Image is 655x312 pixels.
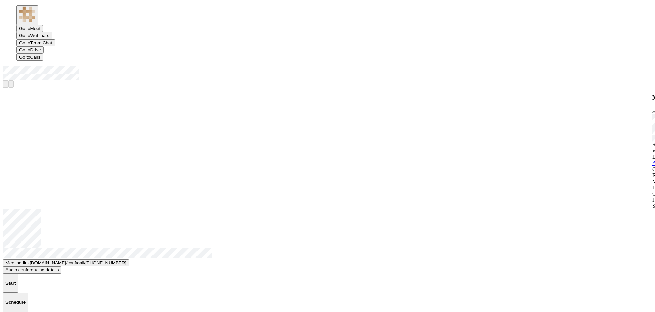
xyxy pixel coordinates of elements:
[19,6,35,23] img: QA Selenium DO NOT DELETE OR CHANGE
[3,209,652,274] section: Account details
[16,5,38,25] button: Logo
[3,66,652,80] div: Open menu
[3,259,129,266] button: Copy my meeting room linkCopy my meeting room link
[30,54,41,60] span: Calls
[5,260,30,265] span: Copy my meeting room link
[19,40,30,45] span: Go to
[3,293,28,312] button: Schedule
[19,26,30,31] span: Go to
[30,26,41,31] span: Meet
[3,266,61,274] button: Audio conferencing details
[30,260,126,265] span: Copy my meeting room link
[19,54,30,60] span: Go to
[30,47,41,52] span: Drive
[3,80,652,88] nav: controls
[19,33,30,38] span: Go to
[5,281,16,286] h4: Start
[5,300,26,305] h4: Schedule
[30,33,49,38] span: Webinars
[3,274,18,293] button: Start
[19,47,30,52] span: Go to
[8,80,14,88] button: Hangup
[30,40,52,45] span: Team Chat
[3,80,8,88] button: Mute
